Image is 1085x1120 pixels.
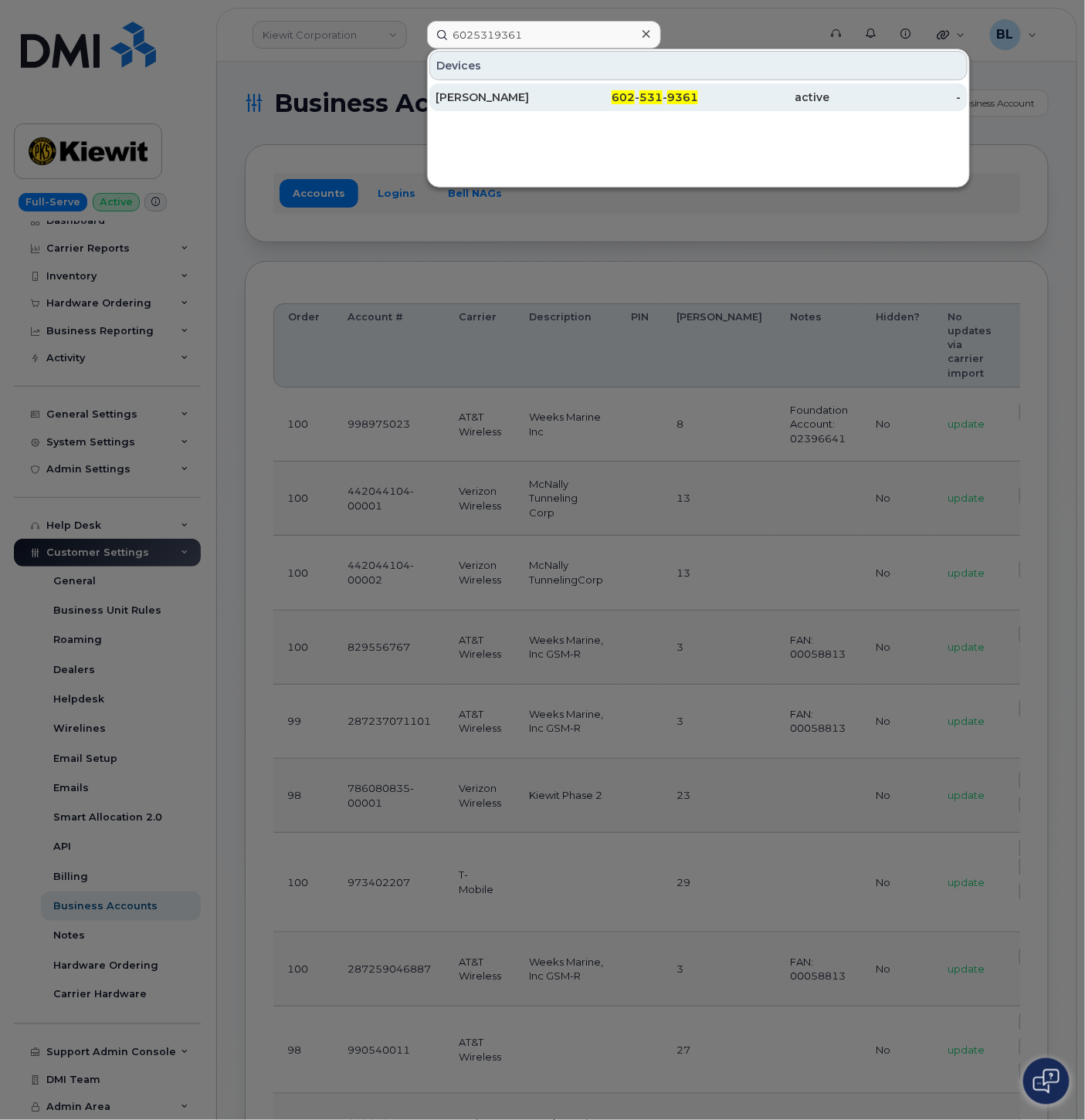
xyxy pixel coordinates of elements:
[612,90,635,104] span: 602
[1033,1069,1060,1094] img: Open chat
[429,83,968,111] a: [PERSON_NAME]602-531-9361active-
[667,90,698,104] span: 9361
[639,90,663,104] span: 531
[436,90,567,105] div: [PERSON_NAME]
[698,90,829,105] div: active
[429,51,968,80] div: Devices
[567,90,698,105] div: - -
[829,90,961,105] div: -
